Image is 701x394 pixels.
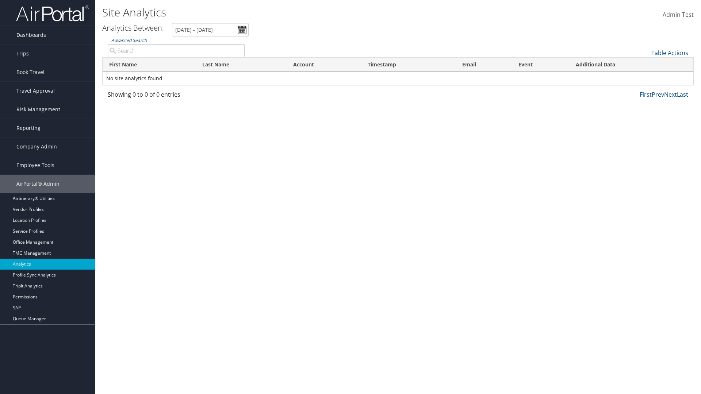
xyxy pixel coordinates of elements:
a: Prev [652,90,664,98]
span: Trips [16,45,29,63]
a: First [640,90,652,98]
input: [DATE] - [DATE] [172,23,249,36]
span: Book Travel [16,63,45,81]
span: Employee Tools [16,156,54,174]
a: Admin Test [663,4,694,26]
span: AirPortal® Admin [16,175,60,193]
div: Showing 0 to 0 of 0 entries [108,90,245,103]
th: Email [456,58,512,72]
h1: Site Analytics [102,5,497,20]
th: Last Name: activate to sort column ascending [196,58,287,72]
span: Risk Management [16,100,60,119]
input: Advanced Search [108,44,245,57]
span: Travel Approval [16,82,55,100]
th: Additional Data [569,58,693,72]
a: Advanced Search [111,37,147,43]
span: Reporting [16,119,41,137]
th: First Name: activate to sort column ascending [103,58,196,72]
th: Account: activate to sort column ascending [287,58,361,72]
th: Event [512,58,569,72]
img: airportal-logo.png [16,5,89,22]
span: Dashboards [16,26,46,44]
a: Next [664,90,677,98]
td: No site analytics found [103,72,693,85]
span: Admin Test [663,11,694,19]
span: Company Admin [16,138,57,156]
a: Table Actions [651,49,688,57]
th: Timestamp: activate to sort column descending [361,58,456,72]
h3: Analytics Between: [102,23,164,33]
a: Last [677,90,688,98]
